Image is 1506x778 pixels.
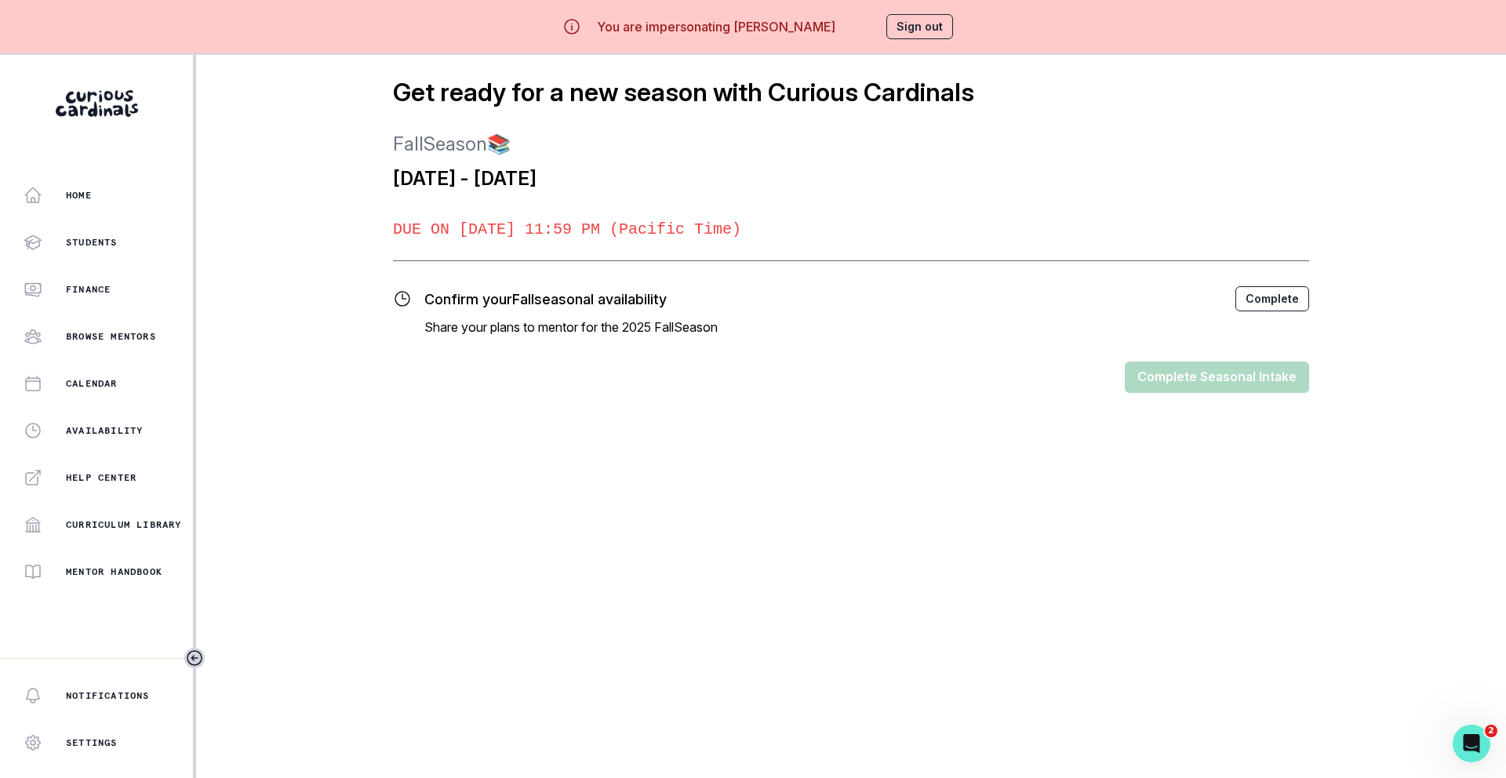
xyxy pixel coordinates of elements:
span: 2 [1485,725,1497,737]
iframe: Intercom live chat [1453,725,1490,762]
p: Finance [66,283,111,296]
p: Share your plans to mentor for the 2025 Fall Season [424,318,1309,336]
img: Curious Cardinals Logo [56,90,138,117]
p: Home [66,189,92,202]
p: Calendar [66,377,118,390]
button: Sign out [886,14,953,39]
button: Toggle sidebar [184,648,205,668]
p: Confirm your Fall seasonal availability [424,289,667,310]
p: DUE ON [DATE] 11:59 PM (Pacific Time) [393,218,1309,242]
p: Availability [66,424,143,437]
p: Settings [66,736,118,749]
p: Curriculum Library [66,518,182,531]
button: Complete [1235,286,1309,311]
p: You are impersonating [PERSON_NAME] [597,17,835,36]
p: Students [66,236,118,249]
p: Browse Mentors [66,330,156,343]
p: Fall Season 📚 [393,130,1309,158]
p: [DATE] - [DATE] [393,165,1309,193]
p: Mentor Handbook [66,565,162,578]
p: Notifications [66,689,150,702]
p: Get ready for a new season with Curious Cardinals [393,74,1309,111]
p: Help Center [66,471,136,484]
button: Complete Seasonal Intake [1125,362,1309,393]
